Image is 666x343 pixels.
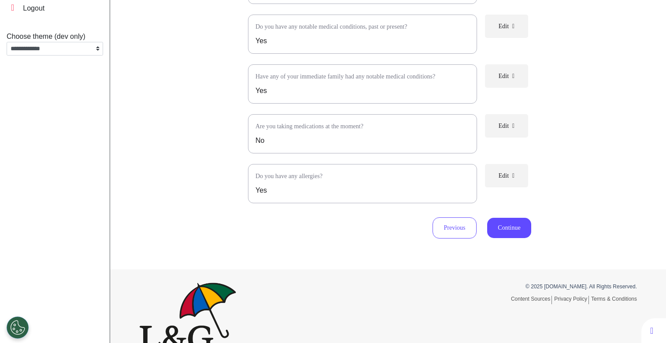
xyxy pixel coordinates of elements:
div: Logout [23,3,44,14]
p: Yes [255,185,470,196]
p: Do you have any notable medical conditions, past or present? [255,22,470,31]
span: Edit [499,172,509,179]
button: Previous [433,217,477,239]
span: Edit [499,23,509,30]
button: Edit [485,15,528,38]
button: Continue [487,218,531,238]
p: © 2025 [DOMAIN_NAME]. All Rights Reserved. [395,283,637,291]
p: Do you have any allergies? [255,171,470,181]
p: Yes [255,86,470,96]
p: Yes [255,36,470,46]
span: Edit [499,123,509,129]
button: Edit [485,164,528,187]
a: Content Sources [511,296,552,304]
div: Choose theme (dev only) [7,31,103,42]
p: Have any of your immediate family had any notable medical conditions? [255,72,470,81]
button: Open Preferences [7,317,29,339]
a: Privacy Policy [554,296,589,304]
span: Edit [499,73,509,79]
p: No [255,135,470,146]
button: Edit [485,64,528,88]
button: Edit [485,114,528,138]
a: Terms & Conditions [591,296,637,302]
p: Are you taking medications at the moment? [255,122,470,131]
